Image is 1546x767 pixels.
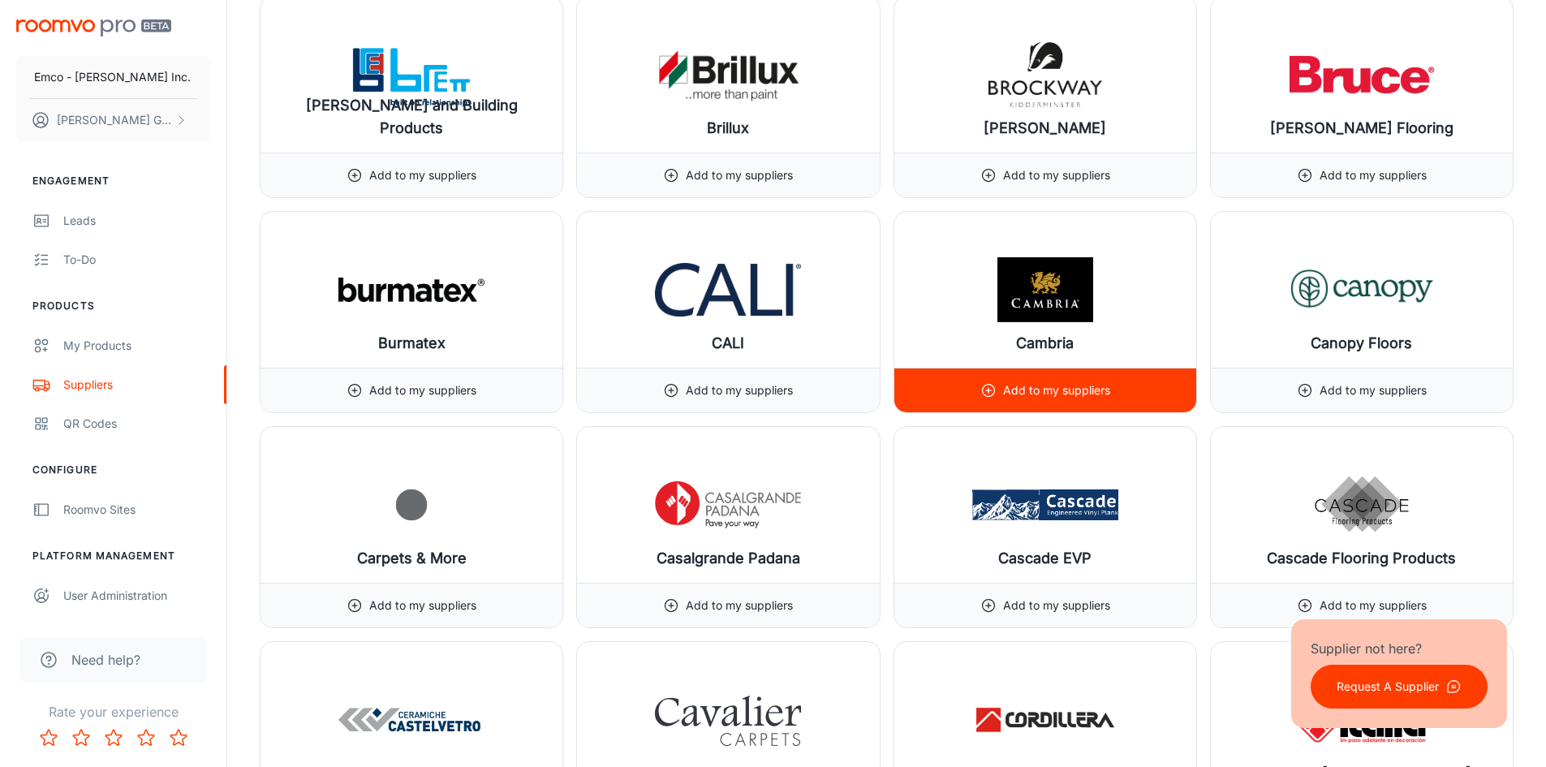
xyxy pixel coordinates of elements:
[686,597,793,614] p: Add to my suppliers
[657,547,800,570] h6: Casalgrande Padana
[1337,678,1439,696] p: Request A Supplier
[712,332,744,355] h6: CALI
[984,117,1106,140] h6: [PERSON_NAME]
[63,501,210,519] div: Roomvo Sites
[16,99,210,141] button: [PERSON_NAME] Grove
[1289,472,1435,537] img: Cascade Flooring Products
[369,597,476,614] p: Add to my suppliers
[63,251,210,269] div: To-do
[369,166,476,184] p: Add to my suppliers
[1003,166,1110,184] p: Add to my suppliers
[655,257,801,322] img: CALI
[71,650,140,670] span: Need help?
[655,472,801,537] img: Casalgrande Padana
[378,332,446,355] h6: Burmatex
[1320,166,1427,184] p: Add to my suppliers
[972,257,1118,322] img: Cambria
[97,722,130,754] button: Rate 3 star
[972,472,1118,537] img: Cascade EVP
[1270,117,1453,140] h6: [PERSON_NAME] Flooring
[1320,381,1427,399] p: Add to my suppliers
[1311,665,1488,709] button: Request A Supplier
[686,166,793,184] p: Add to my suppliers
[1289,687,1435,752] img: Ceramica Italia
[63,587,210,605] div: User Administration
[655,42,801,107] img: Brillux
[1311,639,1488,658] p: Supplier not here?
[63,376,210,394] div: Suppliers
[1003,597,1110,614] p: Add to my suppliers
[338,687,484,752] img: Castelvetro
[338,472,484,537] img: Carpets & More
[1267,547,1456,570] h6: Cascade Flooring Products
[338,42,484,107] img: Brett Landscaping and Building Products
[707,117,749,140] h6: Brillux
[16,56,210,98] button: Emco - [PERSON_NAME] Inc.
[63,337,210,355] div: My Products
[1016,332,1074,355] h6: Cambria
[1003,381,1110,399] p: Add to my suppliers
[686,381,793,399] p: Add to my suppliers
[1311,332,1412,355] h6: Canopy Floors
[162,722,195,754] button: Rate 5 star
[972,687,1118,752] img: Ceramica Cordillera
[338,257,484,322] img: Burmatex
[34,68,191,86] p: Emco - [PERSON_NAME] Inc.
[16,19,171,37] img: Roomvo PRO Beta
[65,722,97,754] button: Rate 2 star
[32,722,65,754] button: Rate 1 star
[972,42,1118,107] img: Brockway
[57,111,171,129] p: [PERSON_NAME] Grove
[998,547,1092,570] h6: Cascade EVP
[1289,257,1435,322] img: Canopy Floors
[357,547,467,570] h6: Carpets & More
[273,94,549,140] h6: [PERSON_NAME] and Building Products
[63,212,210,230] div: Leads
[63,415,210,433] div: QR Codes
[1320,597,1427,614] p: Add to my suppliers
[1289,42,1435,107] img: Bruce Flooring
[13,702,213,722] p: Rate your experience
[369,381,476,399] p: Add to my suppliers
[655,687,801,752] img: Cavalier Carpets
[130,722,162,754] button: Rate 4 star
